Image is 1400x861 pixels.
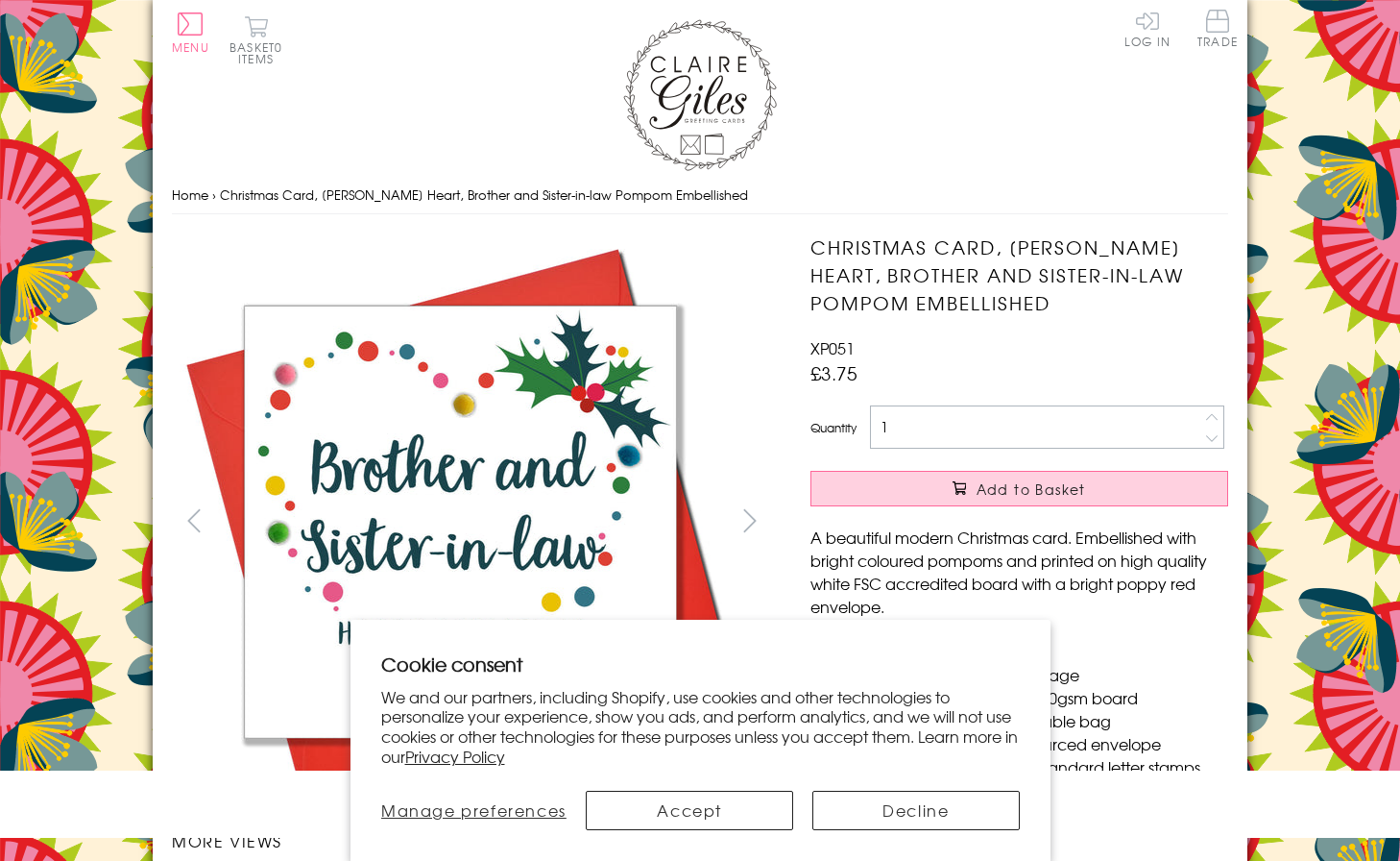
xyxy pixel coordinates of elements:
[172,176,1228,215] nav: breadcrumbs
[172,499,215,542] button: prev
[172,234,748,810] img: Christmas Card, Dotty Heart, Brother and Sister-in-law Pompom Embellished
[172,12,209,53] button: Menu
[220,185,748,204] span: Christmas Card, [PERSON_NAME] Heart, Brother and Sister-in-law Pompom Embellished
[381,791,567,830] button: Manage preferences
[810,471,1228,506] button: Add to Basket
[729,499,772,542] button: next
[810,419,857,436] label: Quantity
[586,791,793,830] button: Accept
[172,38,209,56] span: Menu
[1197,10,1238,51] a: Trade
[810,336,855,359] span: XP051
[810,359,857,386] span: £3.75
[1197,10,1238,47] span: Trade
[810,234,1228,316] h1: Christmas Card, [PERSON_NAME] Heart, Brother and Sister-in-law Pompom Embellished
[172,829,772,852] h3: More views
[172,185,208,204] a: Home
[212,185,216,204] span: ›
[623,19,777,171] img: Claire Giles Greetings Cards
[1124,10,1171,47] a: Log In
[229,15,282,64] button: Basket0 items
[381,651,1020,677] h2: Cookie consent
[238,38,282,67] span: 0 items
[381,687,1020,767] p: We and our partners, including Shopify, use cookies and other technologies to personalize your ex...
[977,480,1086,499] span: Add to Basket
[812,791,1020,830] button: Decline
[772,234,1348,810] img: Christmas Card, Dotty Heart, Brother and Sister-in-law Pompom Embellished
[381,799,567,822] span: Manage preferences
[405,745,505,768] a: Privacy Policy
[810,526,1228,618] p: A beautiful modern Christmas card. Embellished with bright coloured pompoms and printed on high q...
